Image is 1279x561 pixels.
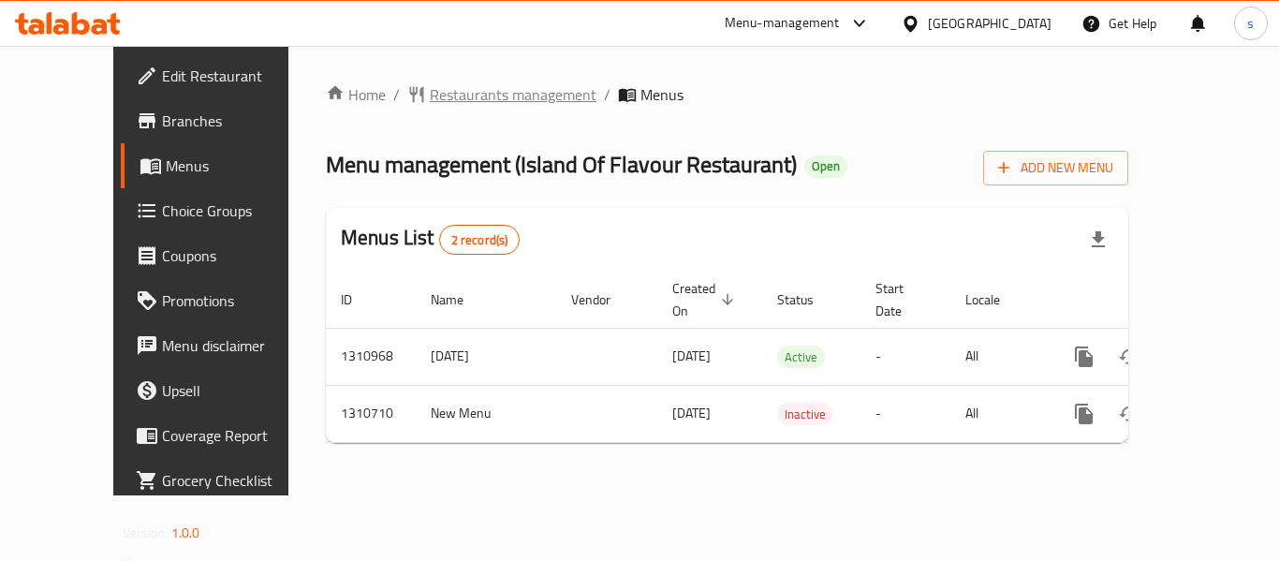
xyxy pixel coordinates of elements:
span: Menus [166,155,312,177]
td: 1310710 [326,385,416,442]
span: Grocery Checklist [162,469,312,492]
span: Status [777,288,838,311]
span: Menus [640,83,684,106]
span: Active [777,347,825,368]
button: Change Status [1107,391,1152,436]
a: Menus [121,143,327,188]
a: Edit Restaurant [121,53,327,98]
a: Choice Groups [121,188,327,233]
span: Locale [965,288,1024,311]
a: Coverage Report [121,413,327,458]
span: [DATE] [672,344,711,368]
span: Coverage Report [162,424,312,447]
span: Upsell [162,379,312,402]
button: more [1062,391,1107,436]
a: Menu disclaimer [121,323,327,368]
span: Menu management ( Island Of Flavour Restaurant ) [326,143,797,185]
td: - [860,328,950,385]
button: more [1062,334,1107,379]
span: Add New Menu [998,156,1113,180]
span: Inactive [777,404,833,425]
span: Choice Groups [162,199,312,222]
li: / [393,83,400,106]
td: All [950,385,1047,442]
td: 1310968 [326,328,416,385]
a: Home [326,83,386,106]
div: Export file [1076,217,1121,262]
span: Edit Restaurant [162,65,312,87]
span: Coupons [162,244,312,267]
div: [GEOGRAPHIC_DATA] [928,13,1051,34]
div: Open [804,155,847,178]
span: Promotions [162,289,312,312]
span: ID [341,288,376,311]
a: Branches [121,98,327,143]
li: / [604,83,610,106]
td: - [860,385,950,442]
span: Open [804,158,847,174]
span: 1.0.0 [171,521,200,545]
span: [DATE] [672,401,711,425]
td: All [950,328,1047,385]
span: Version: [123,521,169,545]
span: Menu disclaimer [162,334,312,357]
table: enhanced table [326,272,1257,443]
a: Promotions [121,278,327,323]
a: Upsell [121,368,327,413]
span: Branches [162,110,312,132]
span: Created On [672,277,740,322]
th: Actions [1047,272,1257,329]
span: Start Date [875,277,928,322]
div: Menu-management [725,12,840,35]
a: Grocery Checklist [121,458,327,503]
div: Total records count [439,225,521,255]
a: Restaurants management [407,83,596,106]
span: 2 record(s) [440,231,520,249]
div: Active [777,346,825,368]
td: New Menu [416,385,556,442]
button: Add New Menu [983,151,1128,185]
div: Inactive [777,403,833,425]
span: s [1247,13,1254,34]
span: Name [431,288,488,311]
span: Vendor [571,288,635,311]
nav: breadcrumb [326,83,1128,106]
h2: Menus List [341,224,520,255]
td: [DATE] [416,328,556,385]
span: Restaurants management [430,83,596,106]
button: Change Status [1107,334,1152,379]
a: Coupons [121,233,327,278]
